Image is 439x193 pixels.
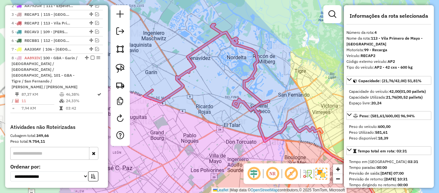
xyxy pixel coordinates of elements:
[59,99,64,103] i: % de utilização da cubagem
[374,65,413,70] strong: AP2 - 42 cxs - 600 kg
[349,100,429,106] div: Espaço livre:
[346,53,431,59] div: Veículo:
[12,105,15,111] td: =
[85,56,89,60] em: Alterar sequência das rotas
[399,89,426,94] strong: (01,00 pallets)
[24,55,40,60] span: AA893IV
[346,156,431,190] div: Tempo total em rota: 03:31
[283,166,299,181] span: Exibir rótulo
[349,130,429,135] div: Peso Utilizado:
[24,47,41,52] span: AA330AY
[211,188,346,193] div: Map data © contributors,© 2025 TomTom, Microsoft
[21,98,59,104] td: 11
[349,165,429,170] div: Tempo paradas:
[361,53,375,58] strong: RECAP2
[10,124,103,130] h4: Atividades não Roteirizadas
[95,30,99,34] em: Visualizar rota
[358,78,422,83] span: Capacidade: (21,76/42,00) 51,81%
[349,89,429,94] div: Capacidade do veículo:
[346,35,431,47] div: Nome da rota:
[265,166,280,181] span: Ocultar NR
[336,175,340,183] span: −
[59,92,64,96] i: % de utilização do peso
[396,95,423,100] strong: (00,52 pallets)
[116,44,125,53] img: Selecionar atividades - polígono
[24,38,39,43] span: RECBB1
[12,3,42,8] span: 2 -
[95,4,99,7] em: Visualizar rota
[41,12,70,17] span: 115 - San José - Plaza de La Democracia
[95,12,99,16] em: Visualizar rota
[59,106,63,110] i: Tempo total em rota
[349,176,429,182] div: Previsão de retorno:
[29,139,45,144] strong: 9.754,11
[346,86,431,109] div: Capacidade: (21,76/42,00) 51,81%
[371,101,381,105] strong: 20,24
[41,38,70,43] span: 112 - Vila Las Posas - Coronel Olmos
[12,55,77,89] span: 8 -
[95,47,99,51] em: Visualizar rota
[40,29,70,35] span: 109 - San Vicente - Alejandro Korn - Glew
[346,30,431,35] div: Número da rota:
[374,30,377,35] strong: 4
[113,78,127,92] a: Criar rota
[66,91,97,98] td: 46,38%
[66,98,97,104] td: 24,33%
[333,164,343,174] a: Zoom in
[21,105,59,111] td: 7,94 KM
[346,47,431,53] div: Motorista:
[12,38,39,43] span: 6 -
[36,133,49,138] strong: 349,66
[378,136,388,140] strong: 18,39
[10,163,103,170] label: Ordenar por:
[114,112,127,126] a: Reroteirizar Sessão
[398,182,408,187] strong: 00:00
[15,99,19,103] i: Total de Atividades
[12,47,41,52] span: 7 -
[346,13,431,19] h4: Informações da rota selecionada
[24,21,39,25] span: RECAP2
[349,135,429,141] div: Peso disponível:
[333,174,343,184] a: Zoom out
[346,146,431,155] a: Tempo total em rota: 03:31
[251,188,278,192] a: OpenStreetMap
[24,12,39,17] span: RECAP1
[364,47,387,52] strong: 99 - Recarga
[96,56,100,60] em: Opções
[89,38,93,42] em: Alterar sequência das rotas
[66,105,97,111] td: 03:42
[89,21,93,25] em: Alterar sequência das rotas
[302,169,312,179] img: Fluxo de ruas
[12,12,39,17] span: 3 -
[89,4,93,7] em: Alterar sequência das rotas
[24,29,39,34] span: RECAV3
[336,165,340,173] span: +
[43,46,72,52] span: 106 - La Plata
[408,159,418,164] strong: 03:31
[88,171,98,181] button: Ordem crescente
[89,47,93,51] em: Alterar sequência das rotas
[349,182,429,188] div: Tempo dirigindo no retorno:
[346,59,431,64] div: Código externo veículo:
[116,81,125,90] img: Criar rota
[359,113,415,118] span: Peso: (581,61/600,00) 96,94%
[386,95,396,100] strong: 21,76
[21,91,59,98] td: 87,37 KM
[43,3,73,9] span: 111 - Ezpeleta - Barrio Papelero
[375,130,388,135] strong: 581,61
[10,139,103,144] div: Peso total:
[114,8,127,22] a: Nova sessão e pesquisa
[89,12,93,16] em: Alterar sequência das rotas
[12,29,39,34] span: 5 -
[381,171,404,176] strong: [DATE] 07:00
[12,21,39,25] span: 4 -
[346,111,431,120] a: Peso: (581,61/600,00) 96,94%
[95,38,99,42] em: Visualizar rota
[97,92,101,96] i: Rota otimizada
[349,170,429,176] div: Previsão de saída:
[346,36,423,46] strong: 113 - Vila Primero de Mayo - [GEOGRAPHIC_DATA]
[378,124,390,129] strong: 600,00
[24,3,42,8] span: AA792GR
[41,20,70,26] span: 113 - Vila Primero de Mayo - Paso de Burgos
[12,55,77,89] span: | 100 - GBA - Garin / [GEOGRAPHIC_DATA] / [GEOGRAPHIC_DATA] / [GEOGRAPHIC_DATA], 101 - GBA - Tigr...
